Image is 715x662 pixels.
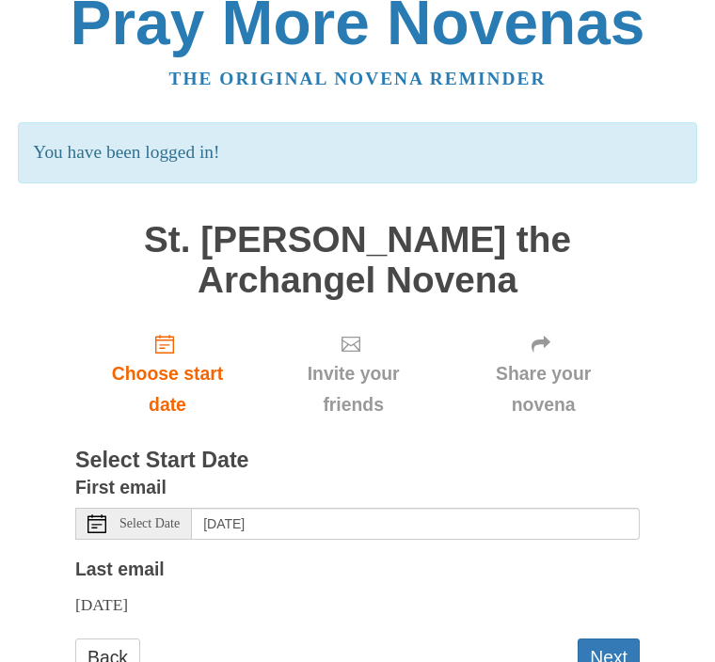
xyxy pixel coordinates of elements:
[169,70,547,89] a: The original novena reminder
[260,320,447,432] div: Click "Next" to confirm your start date first.
[119,518,180,531] span: Select Date
[75,473,167,504] label: First email
[75,449,640,474] h3: Select Start Date
[18,123,696,184] p: You have been logged in!
[75,596,128,615] span: [DATE]
[278,359,428,421] span: Invite your friends
[75,221,640,301] h1: St. [PERSON_NAME] the Archangel Novena
[466,359,621,421] span: Share your novena
[94,359,241,421] span: Choose start date
[75,320,260,432] a: Choose start date
[447,320,640,432] div: Click "Next" to confirm your start date first.
[75,555,165,586] label: Last email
